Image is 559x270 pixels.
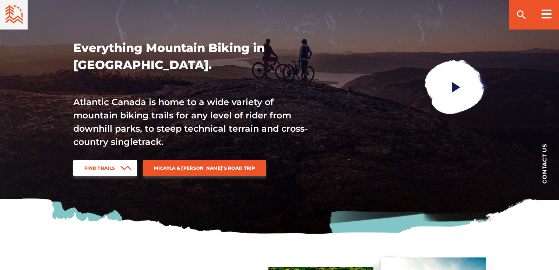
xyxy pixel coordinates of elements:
a: Micayla & [PERSON_NAME]'s Road Trip [143,160,266,176]
a: Contact us [530,132,559,195]
p: Atlantic Canada is home to a wide variety of mountain biking trails for any level of rider from d... [73,96,309,149]
span: Contact us [542,143,547,184]
span: Find Trails [84,165,115,171]
a: Find Trails [73,160,137,176]
ion-icon: play [450,80,463,94]
h1: Everything Mountain Biking in [GEOGRAPHIC_DATA]. [73,39,309,73]
span: Micayla & [PERSON_NAME]'s Road Trip [154,165,255,171]
ion-icon: search [516,9,527,21]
